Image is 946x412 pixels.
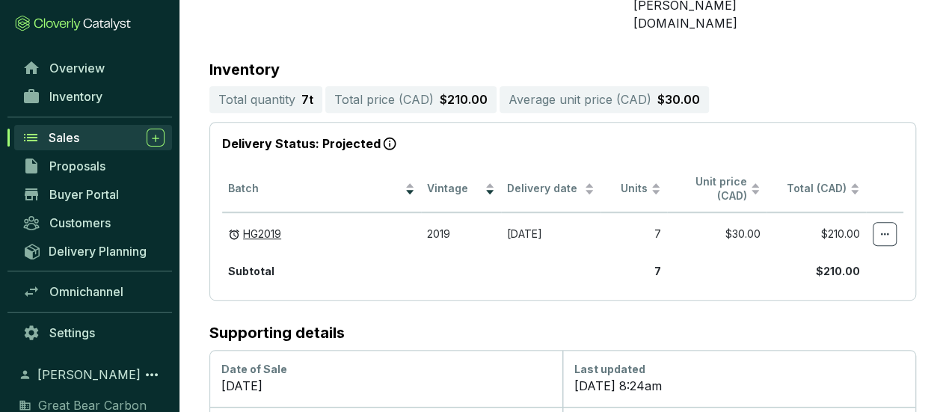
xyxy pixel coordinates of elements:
[49,244,147,259] span: Delivery Planning
[606,182,648,196] span: Units
[507,227,542,240] span: [DATE]
[440,90,488,108] p: $210.00
[15,182,172,207] a: Buyer Portal
[14,125,172,150] a: Sales
[601,166,667,213] th: Units
[228,182,402,196] span: Batch
[49,187,119,202] span: Buyer Portal
[37,366,141,384] span: [PERSON_NAME]
[816,265,860,277] b: $210.00
[228,227,240,242] img: scheduled
[501,166,601,213] th: Delivery date
[49,159,105,173] span: Proposals
[301,90,313,108] p: 7 t
[218,90,295,108] p: Total quantity
[767,212,866,255] td: $210.00
[49,130,79,145] span: Sales
[15,210,172,236] a: Customers
[221,377,550,395] div: [DATE]
[49,284,123,299] span: Omnichannel
[695,175,747,202] span: Unit price (CAD)
[667,212,767,255] td: $30.00
[228,265,274,277] b: Subtotal
[507,182,581,196] span: Delivery date
[209,325,916,341] h2: Supporting details
[243,227,281,242] a: HG2019
[334,90,434,108] p: Total price ( CAD )
[49,61,105,76] span: Overview
[574,362,903,377] div: Last updated
[15,279,172,304] a: Omnichannel
[49,215,111,230] span: Customers
[15,84,172,109] a: Inventory
[654,265,661,277] b: 7
[421,212,501,255] td: 2019
[49,89,102,104] span: Inventory
[15,153,172,179] a: Proposals
[421,166,501,213] th: Vintage
[209,62,916,77] p: Inventory
[15,320,172,345] a: Settings
[787,182,847,194] span: Total (CAD)
[601,212,667,255] td: 7
[15,55,172,81] a: Overview
[427,182,482,196] span: Vintage
[221,362,550,377] div: Date of Sale
[509,90,651,108] p: Average unit price ( CAD )
[49,325,95,340] span: Settings
[657,90,700,108] p: $30.00
[15,239,172,263] a: Delivery Planning
[222,135,903,154] p: Delivery Status: Projected
[222,166,421,213] th: Batch
[574,377,903,395] div: [DATE] 8:24am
